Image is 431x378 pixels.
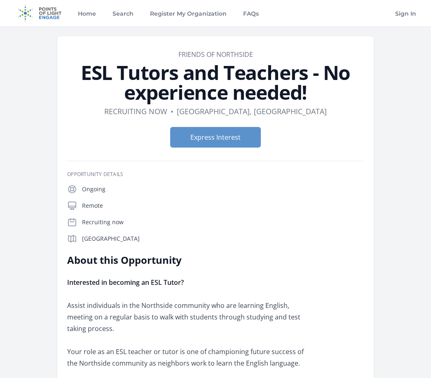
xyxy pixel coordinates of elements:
h2: About this Opportunity [67,254,308,267]
p: Remote [82,202,364,210]
a: Friends of Northside [178,50,253,59]
dd: [GEOGRAPHIC_DATA], [GEOGRAPHIC_DATA] [177,106,327,117]
h1: ESL Tutors and Teachers - No experience needed! [67,63,364,102]
p: Ongoing [82,185,364,193]
p: Recruiting now [82,218,364,226]
h3: Opportunity Details [67,171,364,178]
strong: Interested in becoming an ESL Tutor? [67,278,184,287]
div: • [171,106,173,117]
p: [GEOGRAPHIC_DATA] [82,235,364,243]
button: Express Interest [170,127,261,148]
dd: Recruiting now [104,106,167,117]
